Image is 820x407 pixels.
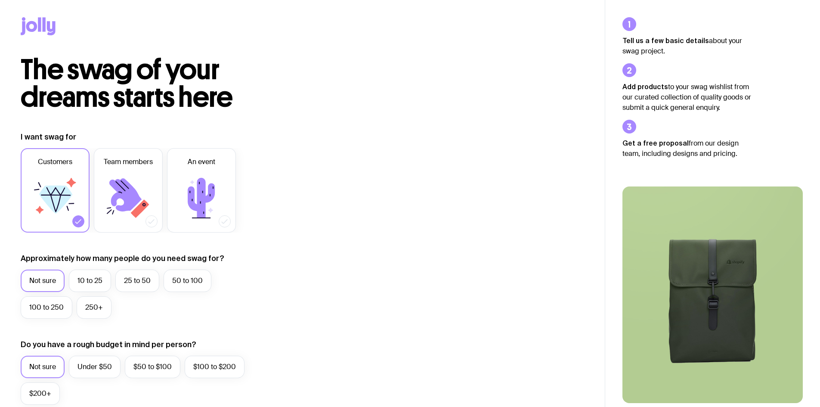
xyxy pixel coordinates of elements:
label: $50 to $100 [125,356,180,378]
label: Approximately how many people do you need swag for? [21,253,224,264]
label: 10 to 25 [69,270,111,292]
label: Do you have a rough budget in mind per person? [21,339,196,350]
label: 250+ [77,296,111,319]
p: to your swag wishlist from our curated collection of quality goods or submit a quick general enqu... [622,81,752,113]
label: Not sure [21,356,65,378]
label: $100 to $200 [185,356,244,378]
p: from our design team, including designs and pricing. [622,138,752,159]
strong: Add products [622,83,668,90]
label: Under $50 [69,356,121,378]
span: Customers [38,157,72,167]
label: Not sure [21,270,65,292]
strong: Get a free proposal [622,139,689,147]
span: The swag of your dreams starts here [21,53,233,114]
label: 100 to 250 [21,296,72,319]
span: An event [188,157,215,167]
span: Team members [104,157,153,167]
label: 25 to 50 [115,270,159,292]
label: I want swag for [21,132,76,142]
label: $200+ [21,382,60,405]
p: about your swag project. [622,35,752,56]
strong: Tell us a few basic details [622,37,709,44]
label: 50 to 100 [164,270,211,292]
